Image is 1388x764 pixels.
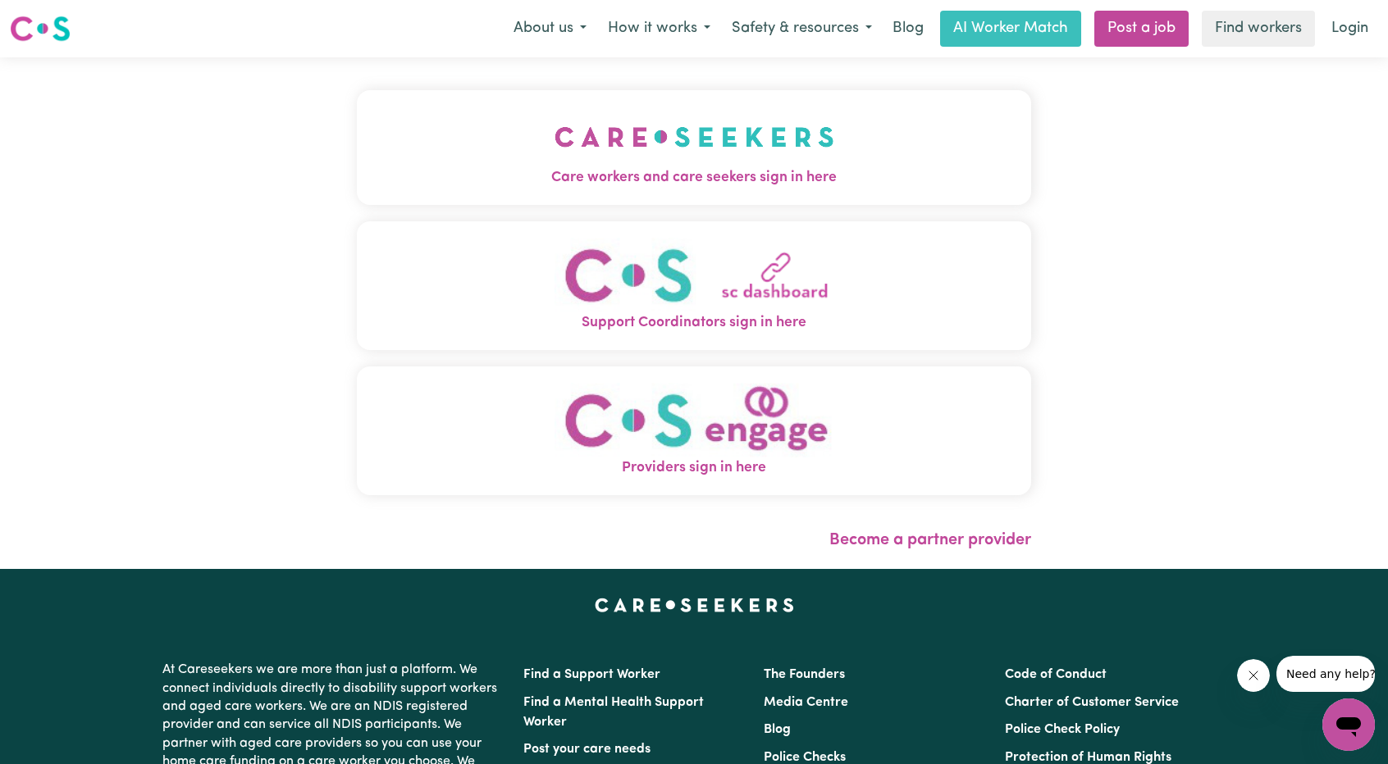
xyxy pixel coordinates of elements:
[597,11,721,46] button: How it works
[1322,11,1378,47] a: Login
[721,11,883,46] button: Safety & resources
[764,751,846,764] a: Police Checks
[357,90,1031,205] button: Care workers and care seekers sign in here
[1202,11,1315,47] a: Find workers
[764,668,845,681] a: The Founders
[523,668,660,681] a: Find a Support Worker
[764,696,848,709] a: Media Centre
[829,532,1031,548] a: Become a partner provider
[1276,656,1375,692] iframe: Message from company
[503,11,597,46] button: About us
[1005,751,1171,764] a: Protection of Human Rights
[595,598,794,612] a: Careseekers home page
[883,11,934,47] a: Blog
[10,10,71,48] a: Careseekers logo
[523,696,704,729] a: Find a Mental Health Support Worker
[1094,11,1189,47] a: Post a job
[357,457,1031,479] span: Providers sign in here
[357,167,1031,189] span: Care workers and care seekers sign in here
[10,11,99,25] span: Need any help?
[1005,723,1120,736] a: Police Check Policy
[764,723,791,736] a: Blog
[1005,696,1179,709] a: Charter of Customer Service
[1237,659,1270,692] iframe: Close message
[1005,668,1107,681] a: Code of Conduct
[940,11,1081,47] a: AI Worker Match
[357,221,1031,350] button: Support Coordinators sign in here
[523,743,651,756] a: Post your care needs
[357,312,1031,334] span: Support Coordinators sign in here
[357,366,1031,495] button: Providers sign in here
[1322,698,1375,751] iframe: Button to launch messaging window
[10,14,71,43] img: Careseekers logo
